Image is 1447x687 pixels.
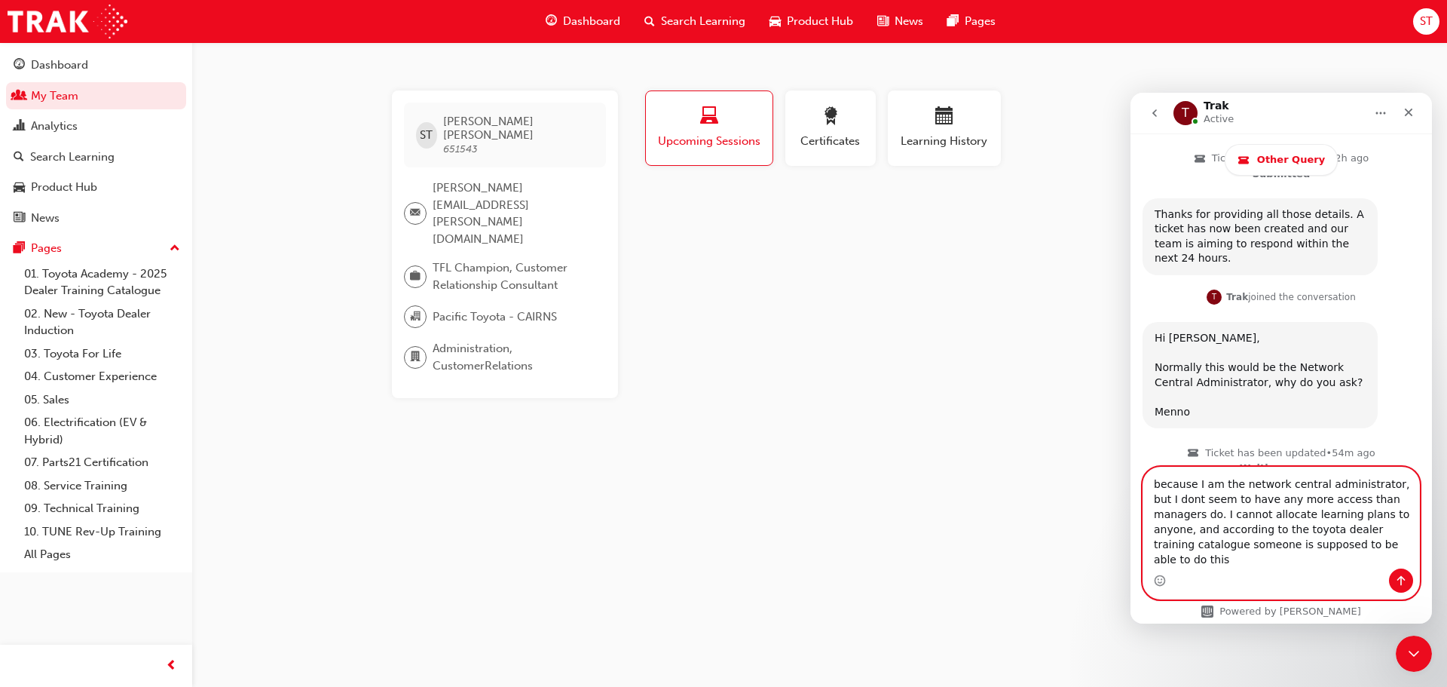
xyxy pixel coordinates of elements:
[700,107,718,127] span: laptop-icon
[31,179,97,196] div: Product Hub
[14,59,25,72] span: guage-icon
[797,133,864,150] span: Certificates
[443,143,478,155] span: 651543
[433,259,594,293] span: TFL Champion, Customer Relationship Consultant
[14,181,25,195] span: car-icon
[31,57,88,74] div: Dashboard
[563,13,620,30] span: Dashboard
[14,242,25,256] span: pages-icon
[757,6,865,37] a: car-iconProduct Hub
[410,307,421,327] span: organisation-icon
[1130,93,1432,624] iframe: Intercom live chat
[31,210,60,227] div: News
[18,451,186,474] a: 07. Parts21 Certification
[410,204,421,223] span: email-icon
[6,112,186,140] a: Analytics
[6,235,186,262] button: Pages
[18,520,186,544] a: 10. TUNE Rev-Up Training
[410,348,421,367] span: department-icon
[8,5,127,38] img: Trak
[6,51,186,79] a: Dashboard
[1396,636,1432,672] iframe: Intercom live chat
[6,48,186,235] button: DashboardMy TeamAnalyticsSearch LearningProduct HubNews
[170,239,180,259] span: up-icon
[6,173,186,201] a: Product Hub
[420,127,433,144] span: ST
[787,13,853,30] span: Product Hub
[661,13,745,30] span: Search Learning
[433,308,557,326] span: Pacific Toyota - CAIRNS
[821,107,840,127] span: award-icon
[785,90,876,166] button: Certificates
[965,13,996,30] span: Pages
[18,388,186,412] a: 05. Sales
[14,151,24,164] span: search-icon
[888,90,1001,166] button: Learning History
[1420,13,1433,30] span: ST
[18,474,186,498] a: 08. Service Training
[31,240,62,257] div: Pages
[18,411,186,451] a: 06. Electrification (EV & Hybrid)
[546,12,557,31] span: guage-icon
[1413,8,1439,35] button: ST
[865,6,935,37] a: news-iconNews
[6,204,186,232] a: News
[644,12,655,31] span: search-icon
[645,90,773,166] button: Upcoming Sessions
[18,543,186,566] a: All Pages
[935,107,953,127] span: calendar-icon
[18,302,186,342] a: 02. New - Toyota Dealer Induction
[657,133,761,150] span: Upcoming Sessions
[632,6,757,37] a: search-iconSearch Learning
[433,340,594,374] span: Administration, CustomerRelations
[877,12,889,31] span: news-icon
[31,118,78,135] div: Analytics
[895,13,923,30] span: News
[18,365,186,388] a: 04. Customer Experience
[14,120,25,133] span: chart-icon
[18,262,186,302] a: 01. Toyota Academy - 2025 Dealer Training Catalogue
[947,12,959,31] span: pages-icon
[30,149,115,166] div: Search Learning
[18,497,186,520] a: 09. Technical Training
[14,90,25,103] span: people-icon
[769,12,781,31] span: car-icon
[433,179,594,247] span: [PERSON_NAME][EMAIL_ADDRESS][PERSON_NAME][DOMAIN_NAME]
[166,657,177,676] span: prev-icon
[443,115,593,142] span: [PERSON_NAME] [PERSON_NAME]
[14,212,25,225] span: news-icon
[899,133,990,150] span: Learning History
[6,143,186,171] a: Search Learning
[18,342,186,366] a: 03. Toyota For Life
[410,267,421,287] span: briefcase-icon
[534,6,632,37] a: guage-iconDashboard
[6,82,186,110] a: My Team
